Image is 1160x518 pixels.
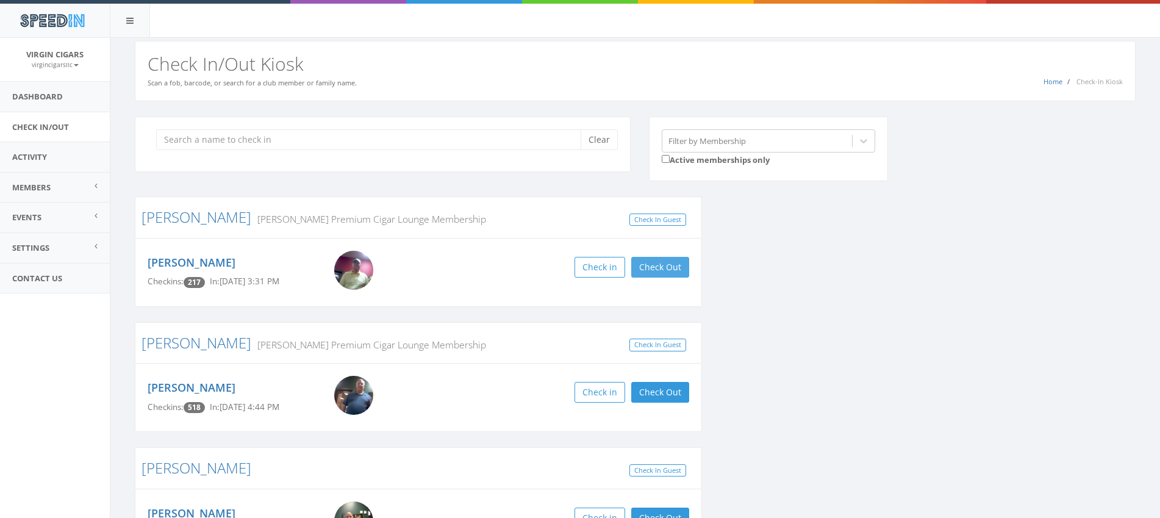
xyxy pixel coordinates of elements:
a: [PERSON_NAME] [141,207,251,227]
input: Search a name to check in [156,129,590,150]
a: virgincigarsllc [32,59,79,70]
h2: Check In/Out Kiosk [148,54,1123,74]
span: Checkin count [184,402,205,413]
a: Check In Guest [629,339,686,351]
span: Checkins: [148,276,184,287]
a: Check In Guest [629,464,686,477]
a: [PERSON_NAME] [141,458,251,478]
label: Active memberships only [662,153,770,166]
button: Check in [575,257,625,278]
button: Check Out [631,257,689,278]
span: Members [12,182,51,193]
input: Active memberships only [662,155,670,163]
span: Checkins: [148,401,184,412]
small: [PERSON_NAME] Premium Cigar Lounge Membership [251,212,486,226]
span: Events [12,212,41,223]
div: Filter by Membership [668,135,746,146]
img: speedin_logo.png [14,9,90,32]
span: In: [DATE] 4:44 PM [210,401,279,412]
img: Larry_Grzyb.png [334,251,373,290]
small: Scan a fob, barcode, or search for a club member or family name. [148,78,357,87]
span: Checkin count [184,277,205,288]
img: Kevin_Howerton.png [334,376,373,415]
button: Clear [581,129,618,150]
button: Check in [575,382,625,403]
span: Check-In Kiosk [1076,77,1123,86]
button: Check Out [631,382,689,403]
a: Check In Guest [629,214,686,226]
span: Virgin Cigars [26,49,84,60]
small: [PERSON_NAME] Premium Cigar Lounge Membership [251,338,486,351]
small: virgincigarsllc [32,60,79,69]
a: [PERSON_NAME] [148,380,235,395]
a: Home [1044,77,1062,86]
span: Settings [12,242,49,253]
span: Contact Us [12,273,62,284]
a: [PERSON_NAME] [148,255,235,270]
a: [PERSON_NAME] [141,333,251,353]
span: In: [DATE] 3:31 PM [210,276,279,287]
